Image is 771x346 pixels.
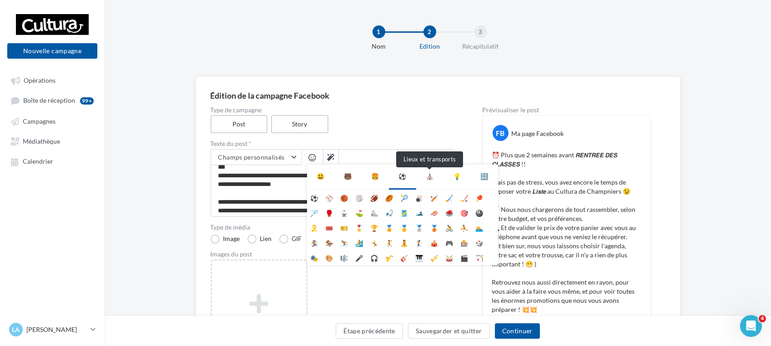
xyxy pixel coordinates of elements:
[218,153,285,161] span: Champs personnalisés
[397,235,412,250] li: 🧘
[80,97,94,105] div: 99+
[740,315,762,337] iframe: Intercom live chat
[7,43,97,59] button: Nouvelle campagne
[453,172,461,181] div: 💡
[382,190,397,205] li: 🏉
[322,235,337,250] li: 🏇
[457,220,472,235] li: ⛹️
[412,250,427,265] li: 🎹
[307,205,322,220] li: 🏸
[352,220,367,235] li: 🎖️
[271,115,328,133] label: Story
[382,205,397,220] li: 🎣
[457,190,472,205] li: 🏒
[26,325,87,334] p: [PERSON_NAME]
[472,250,487,265] li: 🏹
[396,151,463,167] div: Lieux et transports
[336,323,403,339] button: Étape précédente
[427,250,442,265] li: 🎺
[337,250,352,265] li: 🎼
[211,115,268,133] label: Post
[307,220,322,235] li: 🎗️
[322,205,337,220] li: 🥊
[373,25,385,38] div: 1
[322,190,337,205] li: ⚾
[442,220,457,235] li: 🚴
[442,250,457,265] li: 🥁
[412,235,427,250] li: 🏌
[452,42,510,51] div: Récapitulatif
[457,250,472,265] li: 🎬
[483,107,651,113] div: Prévisualiser le post
[480,172,488,181] div: 🔣
[350,42,408,51] div: Nom
[307,250,322,265] li: 🎭
[367,220,382,235] li: 🏆
[7,321,97,338] a: La [PERSON_NAME]
[5,133,99,149] a: Médiathèque
[5,113,99,129] a: Campagnes
[493,125,509,141] div: FB
[423,25,436,38] div: 2
[211,150,302,165] button: Champs personnalisés
[352,190,367,205] li: 🏐
[23,97,75,105] span: Boîte de réception
[12,325,20,334] span: La
[367,190,382,205] li: 🏈
[442,205,457,220] li: 🥌
[397,190,412,205] li: 🎾
[352,250,367,265] li: 🎤
[397,205,412,220] li: 🎽
[322,220,337,235] li: 🎟️
[412,190,427,205] li: 🎳
[5,153,99,169] a: Calendrier
[427,220,442,235] li: 🥉
[352,205,367,220] li: ⛳
[247,235,272,244] label: Lien
[442,235,457,250] li: 🎮
[337,220,352,235] li: 🎫
[472,220,487,235] li: 🏊
[427,190,442,205] li: 🏏
[474,25,487,38] div: 3
[472,235,487,250] li: 🎲
[367,250,382,265] li: 🎧
[23,117,55,125] span: Campagnes
[492,150,641,314] p: ⏰ Plus que 2 semaines avant 𝙍𝙀𝙉𝙏𝙍𝙀́𝙀 𝘿𝙀𝙎 𝘾𝙇𝘼𝙎𝙎𝙀𝙎 !! Mais pas de stress, vous avez encore le temps...
[367,235,382,250] li: 🤸
[371,172,379,181] div: 🍔
[279,235,302,244] label: GIF
[211,251,454,257] div: Images du post
[211,224,454,231] label: Type de média
[382,235,397,250] li: 🤾
[472,190,487,205] li: 🏓
[307,235,322,250] li: 🏂
[427,205,442,220] li: 🛷
[442,190,457,205] li: 🏑
[322,250,337,265] li: 🎨
[427,235,442,250] li: 🎪
[211,235,240,244] label: Image
[401,42,459,51] div: Edition
[512,129,564,138] div: Ma page Facebook
[211,140,454,147] label: Texte du post *
[5,72,99,88] a: Opérations
[426,172,433,181] div: ⛪
[211,107,454,113] label: Type de campagne
[495,323,540,339] button: Continuer
[317,172,324,181] div: 😃
[408,323,490,339] button: Sauvegarder et quitter
[397,220,412,235] li: 🥇
[5,92,99,109] a: Boîte de réception99+
[382,220,397,235] li: 🏅
[337,205,352,220] li: 🥋
[23,137,60,145] span: Médiathèque
[307,190,322,205] li: ⚽
[367,205,382,220] li: ⛸️
[759,315,766,322] span: 4
[24,76,55,84] span: Opérations
[472,205,487,220] li: 🎱
[344,172,352,181] div: 🐻
[337,235,352,250] li: ⛷️
[398,172,406,181] div: ⚽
